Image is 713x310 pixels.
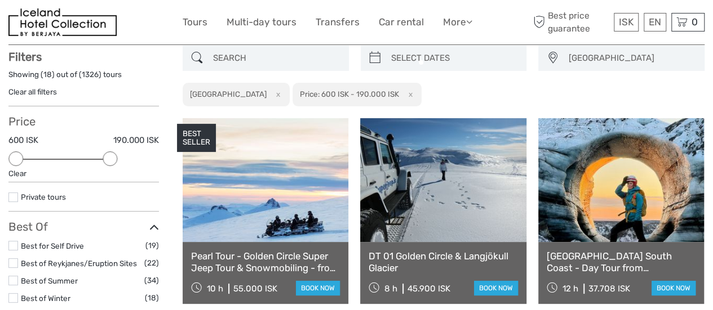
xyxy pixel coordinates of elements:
[21,259,137,268] a: Best of Reykjanes/Eruption Sites
[369,250,517,273] a: DT 01 Golden Circle & Langjökull Glacier
[408,284,450,294] div: 45.900 ISK
[316,14,360,30] a: Transfers
[191,250,340,273] a: Pearl Tour - Golden Circle Super Jeep Tour & Snowmobiling - from [GEOGRAPHIC_DATA]
[644,13,666,32] div: EN
[443,14,472,30] a: More
[145,239,159,252] span: (19)
[233,284,277,294] div: 55.000 ISK
[530,10,611,34] span: Best price guarantee
[690,16,699,28] span: 0
[547,250,696,273] a: [GEOGRAPHIC_DATA] South Coast - Day Tour from [GEOGRAPHIC_DATA]
[21,241,84,250] a: Best for Self Drive
[8,87,57,96] a: Clear all filters
[21,294,70,303] a: Best of Winter
[268,88,284,100] button: x
[145,291,159,304] span: (18)
[8,50,42,64] strong: Filters
[296,281,340,295] a: book now
[563,284,578,294] span: 12 h
[563,49,699,68] button: [GEOGRAPHIC_DATA]
[144,257,159,269] span: (22)
[387,48,521,68] input: SELECT DATES
[8,115,159,128] h3: Price
[209,48,343,68] input: SEARCH
[8,220,159,233] h3: Best Of
[401,88,416,100] button: x
[177,124,216,152] div: BEST SELLER
[207,284,223,294] span: 10 h
[619,16,634,28] span: ISK
[8,69,159,87] div: Showing ( ) out of ( ) tours
[113,134,159,146] label: 190.000 ISK
[190,89,267,98] h2: [GEOGRAPHIC_DATA]
[8,168,159,179] div: Clear
[183,14,207,30] a: Tours
[300,89,399,98] h2: Price: 600 ISK - 190.000 ISK
[588,284,630,294] div: 37.708 ISK
[43,69,52,80] label: 18
[379,14,424,30] a: Car rental
[82,69,99,80] label: 1326
[652,281,696,295] a: book now
[21,192,66,201] a: Private tours
[227,14,296,30] a: Multi-day tours
[144,274,159,287] span: (34)
[130,17,143,31] button: Open LiveChat chat widget
[8,134,38,146] label: 600 ISK
[474,281,518,295] a: book now
[16,20,127,29] p: We're away right now. Please check back later!
[21,276,78,285] a: Best of Summer
[8,8,117,36] img: 481-8f989b07-3259-4bb0-90ed-3da368179bdc_logo_small.jpg
[384,284,397,294] span: 8 h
